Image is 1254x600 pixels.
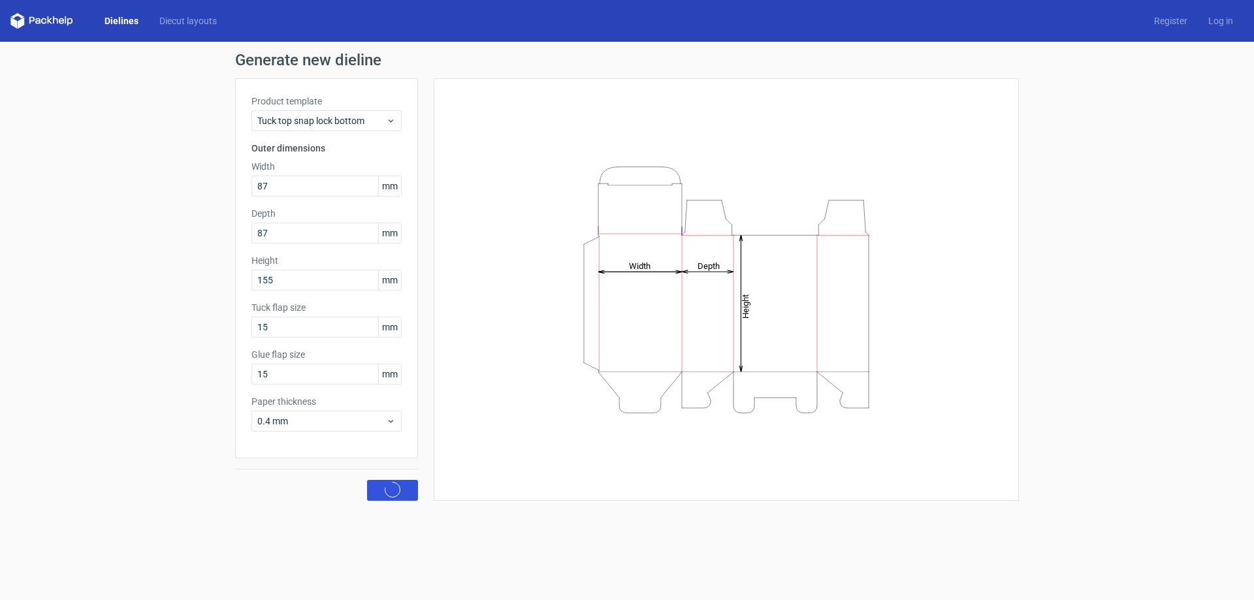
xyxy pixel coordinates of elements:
a: Diecut layouts [149,14,227,27]
span: mm [378,270,401,290]
h3: Outer dimensions [251,142,402,155]
tspan: Height [741,294,750,318]
h1: Generate new dieline [235,52,1019,68]
label: Glue flap size [251,348,402,361]
span: mm [378,317,401,337]
a: Register [1144,14,1198,27]
span: mm [378,364,401,384]
label: Depth [251,207,402,220]
a: Log in [1198,14,1244,27]
a: Dielines [94,14,149,27]
span: mm [378,223,401,243]
label: Tuck flap size [251,301,402,314]
span: Tuck top snap lock bottom [257,114,386,127]
tspan: Width [629,261,651,270]
label: Product template [251,95,402,108]
span: mm [378,176,401,196]
tspan: Depth [698,261,720,270]
label: Width [251,160,402,173]
span: 0.4 mm [257,415,386,428]
label: Height [251,254,402,267]
label: Paper thickness [251,395,402,408]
